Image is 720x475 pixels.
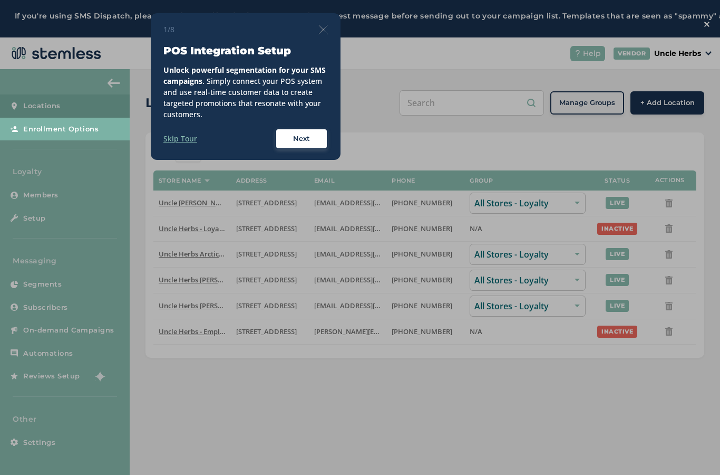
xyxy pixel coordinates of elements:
img: icon-close-thin-accent-606ae9a3.svg [318,25,328,34]
div: . Simply connect your POS system and use real-time customer data to create targeted promotions th... [163,64,328,120]
span: Enrollment Options [23,124,99,135]
iframe: Chat Widget [667,424,720,475]
span: Next [293,134,310,144]
strong: Unlock powerful segmentation for your SMS campaigns [163,65,326,86]
button: Next [275,128,328,149]
span: 1/8 [163,24,174,35]
label: Skip Tour [163,133,197,144]
h3: POS Integration Setup [163,43,328,58]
